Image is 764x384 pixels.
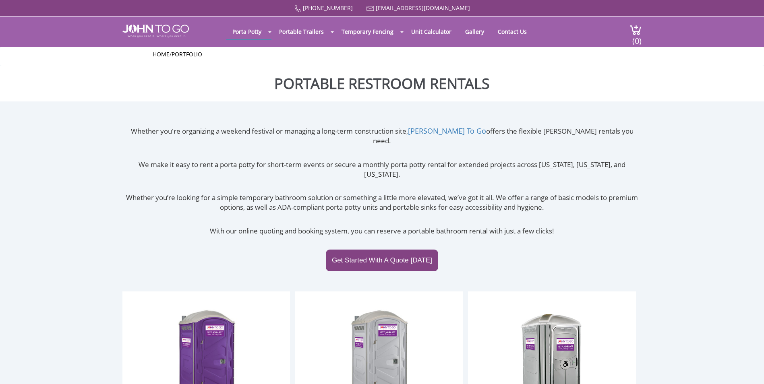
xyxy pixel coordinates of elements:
[303,4,353,12] a: [PHONE_NUMBER]
[405,24,458,39] a: Unit Calculator
[408,126,486,136] a: [PERSON_NAME] To Go
[273,24,330,39] a: Portable Trailers
[153,50,170,58] a: Home
[629,25,642,35] img: cart a
[335,24,400,39] a: Temporary Fencing
[226,24,267,39] a: Porta Potty
[122,25,189,37] img: JOHN to go
[632,29,642,46] span: (0)
[153,50,612,58] ul: /
[122,193,642,213] p: Whether you’re looking for a simple temporary bathroom solution or something a little more elevat...
[326,250,438,271] a: Get Started With A Quote [DATE]
[122,126,642,146] p: Whether you're organizing a weekend festival or managing a long-term construction site, offers th...
[376,4,470,12] a: [EMAIL_ADDRESS][DOMAIN_NAME]
[294,5,301,12] img: Call
[172,50,202,58] a: Portfolio
[492,24,533,39] a: Contact Us
[459,24,490,39] a: Gallery
[122,226,642,236] p: With our online quoting and booking system, you can reserve a portable bathroom rental with just ...
[122,160,642,180] p: We make it easy to rent a porta potty for short-term events or secure a monthly porta potty renta...
[366,6,374,11] img: Mail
